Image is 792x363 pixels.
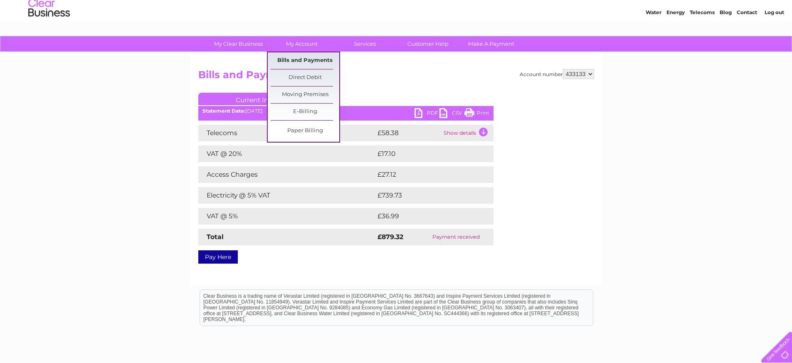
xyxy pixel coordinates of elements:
td: Payment received [419,229,493,245]
a: My Clear Business [204,36,273,52]
td: £739.73 [375,187,479,204]
h2: Bills and Payments [198,69,594,85]
a: Moving Premises [271,86,339,103]
a: E-Billing [271,104,339,120]
a: Make A Payment [457,36,526,52]
a: Log out [765,35,784,42]
div: Clear Business is a trading name of Verastar Limited (registered in [GEOGRAPHIC_DATA] No. 3667643... [200,5,593,40]
a: Paper Billing [271,123,339,139]
a: Services [331,36,399,52]
td: VAT @ 5% [198,208,375,225]
a: Blog [720,35,732,42]
a: Print [464,108,489,120]
a: PDF [415,108,439,120]
td: Electricity @ 5% VAT [198,187,375,204]
a: Current Invoice [198,93,323,105]
a: Direct Debit [271,69,339,86]
td: £36.99 [375,208,477,225]
td: Telecoms [198,125,375,141]
a: Telecoms [690,35,715,42]
a: Water [646,35,661,42]
a: Customer Help [394,36,462,52]
div: [DATE] [198,108,493,114]
img: logo.png [28,22,70,47]
strong: £879.32 [377,233,403,241]
td: £17.10 [375,146,475,162]
a: Bills and Payments [271,52,339,69]
b: Statement Date: [202,108,245,114]
a: Contact [737,35,757,42]
td: VAT @ 20% [198,146,375,162]
td: Show details [442,125,493,141]
td: £27.12 [375,166,475,183]
a: Energy [666,35,685,42]
a: 0333 014 3131 [635,4,693,15]
div: Account number [520,69,594,79]
strong: Total [207,233,224,241]
a: Pay Here [198,250,238,264]
a: CSV [439,108,464,120]
td: £58.38 [375,125,442,141]
a: My Account [267,36,336,52]
td: Access Charges [198,166,375,183]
